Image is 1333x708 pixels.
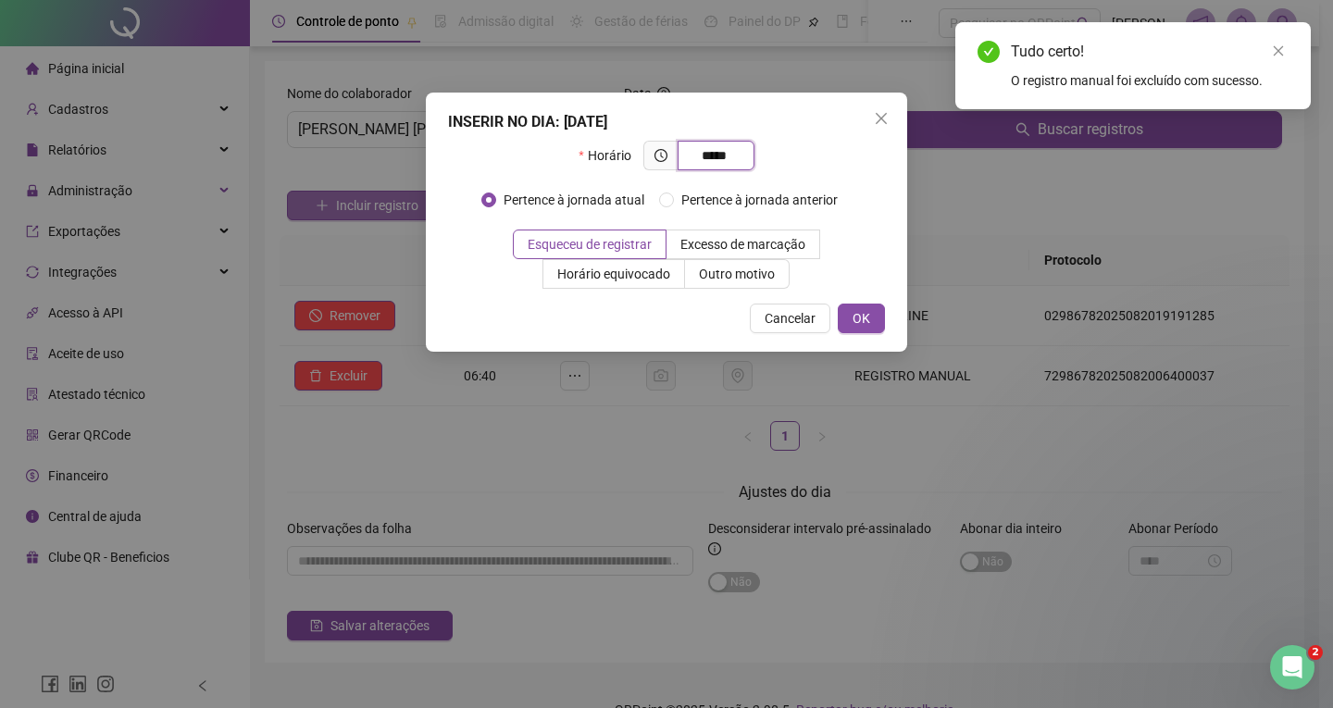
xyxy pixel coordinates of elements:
div: INSERIR NO DIA : [DATE] [448,111,885,133]
label: Horário [579,141,642,170]
button: OK [838,304,885,333]
span: Cancelar [765,308,816,329]
span: Pertence à jornada anterior [674,190,845,210]
span: Esqueceu de registrar [528,237,652,252]
span: close [874,111,889,126]
span: Horário equivocado [557,267,670,281]
span: OK [853,308,870,329]
button: Close [866,104,896,133]
span: Pertence à jornada atual [496,190,652,210]
a: Close [1268,41,1289,61]
span: close [1272,44,1285,57]
span: Outro motivo [699,267,775,281]
iframe: Intercom live chat [1270,645,1314,689]
button: Cancelar [750,304,830,333]
div: Tudo certo! [1011,41,1289,63]
span: Excesso de marcação [680,237,805,252]
span: clock-circle [654,149,667,162]
span: 2 [1308,645,1323,660]
div: O registro manual foi excluído com sucesso. [1011,70,1289,91]
span: check-circle [978,41,1000,63]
